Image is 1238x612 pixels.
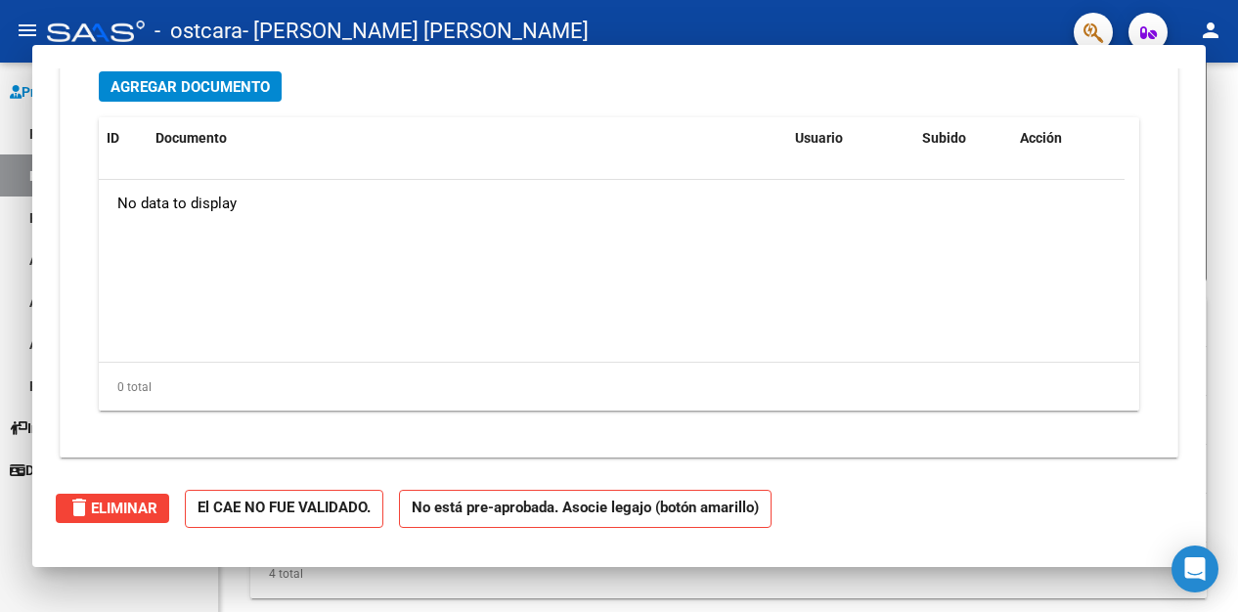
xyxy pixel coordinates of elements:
span: Usuario [795,130,843,146]
span: ID [107,130,119,146]
span: Subido [922,130,966,146]
span: Datos de contacto [10,459,138,481]
strong: El CAE NO FUE VALIDADO. [185,490,383,528]
datatable-header-cell: Subido [914,117,1012,159]
div: Open Intercom Messenger [1172,546,1218,592]
div: 0 total [99,363,1139,412]
span: Acción [1020,130,1062,146]
datatable-header-cell: ID [99,117,148,159]
mat-icon: person [1199,19,1222,42]
span: Eliminar [67,500,157,517]
span: Prestadores / Proveedores [10,81,188,103]
button: Agregar Documento [99,71,282,102]
span: Documento [155,130,227,146]
span: - ostcara [155,10,243,53]
strong: No está pre-aprobada. Asocie legajo (botón amarillo) [399,490,772,528]
span: - [PERSON_NAME] [PERSON_NAME] [243,10,589,53]
span: Agregar Documento [111,78,270,96]
span: Instructivos [10,417,101,439]
datatable-header-cell: Usuario [787,117,914,159]
datatable-header-cell: Documento [148,117,787,159]
mat-icon: menu [16,19,39,42]
div: No data to display [99,180,1125,229]
div: DOCUMENTACIÓN RESPALDATORIA [61,57,1177,457]
button: Eliminar [56,494,169,523]
mat-icon: delete [67,496,91,519]
div: 4 total [250,549,1207,598]
datatable-header-cell: Acción [1012,117,1110,159]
